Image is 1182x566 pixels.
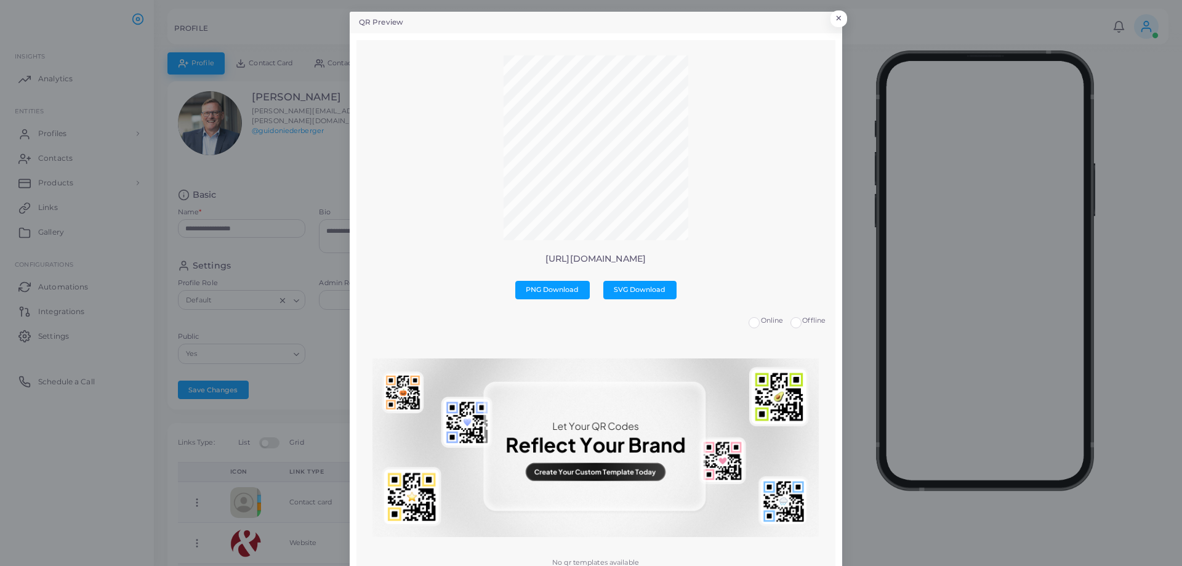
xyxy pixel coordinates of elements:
span: PNG Download [526,285,579,294]
span: SVG Download [614,285,665,294]
p: [URL][DOMAIN_NAME] [366,254,826,264]
button: SVG Download [603,281,677,299]
img: No qr templates [372,358,819,537]
h5: QR Preview [359,17,403,28]
button: PNG Download [515,281,590,299]
button: Close [830,10,847,26]
span: Online [761,316,784,325]
span: Offline [802,316,826,325]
